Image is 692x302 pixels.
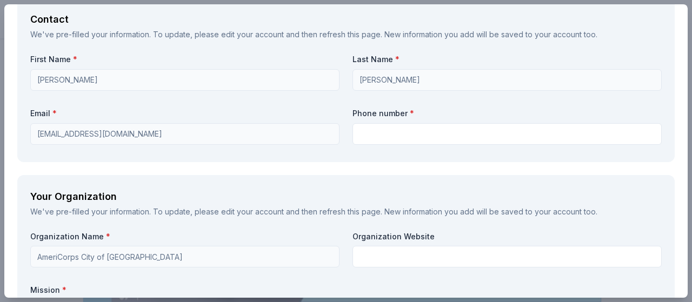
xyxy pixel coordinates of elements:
label: Last Name [352,54,662,65]
label: Mission [30,285,662,296]
div: Your Organization [30,188,662,205]
label: Phone number [352,108,662,119]
label: Organization Name [30,231,340,242]
label: Email [30,108,340,119]
div: Contact [30,11,662,28]
a: edit your account [221,30,284,39]
label: First Name [30,54,340,65]
div: We've pre-filled your information. To update, please and then refresh this page. New information ... [30,28,662,41]
div: We've pre-filled your information. To update, please and then refresh this page. New information ... [30,205,662,218]
label: Organization Website [352,231,662,242]
a: edit your account [221,207,284,216]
